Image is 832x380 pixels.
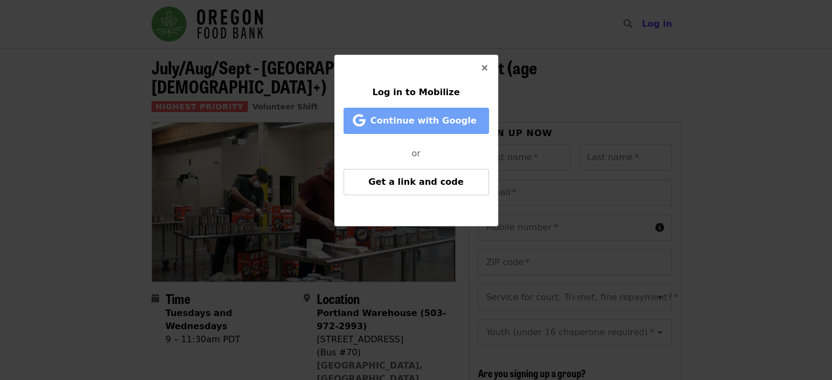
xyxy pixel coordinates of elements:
i: times icon [481,63,488,73]
span: Get a link and code [368,177,463,187]
span: Continue with Google [370,115,476,126]
i: google icon [353,113,365,128]
button: Close [472,55,498,81]
button: Get a link and code [344,169,489,195]
button: Continue with Google [344,108,489,134]
span: Log in to Mobilize [373,87,460,97]
span: or [411,148,420,159]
